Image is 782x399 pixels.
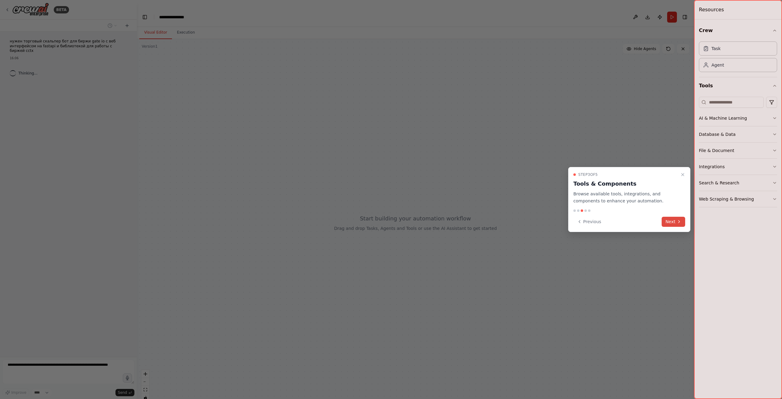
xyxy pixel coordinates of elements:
[578,172,598,177] span: Step 3 of 5
[573,217,605,227] button: Previous
[573,180,678,188] h3: Tools & Components
[662,217,685,227] button: Next
[573,190,678,205] p: Browse available tools, integrations, and components to enhance your automation.
[679,171,686,178] button: Close walkthrough
[141,13,149,21] button: Hide left sidebar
